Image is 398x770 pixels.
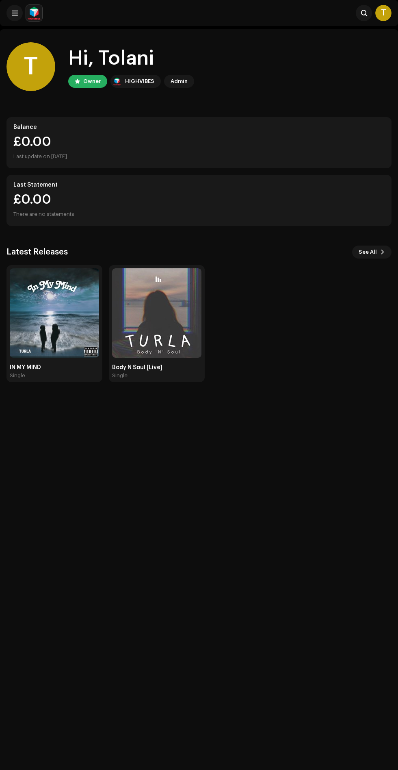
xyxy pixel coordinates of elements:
[6,42,55,91] div: T
[6,246,68,259] h3: Latest Releases
[112,372,128,379] div: Single
[112,76,122,86] img: feab3aad-9b62-475c-8caf-26f15a9573ee
[359,244,377,260] span: See All
[13,182,385,188] div: Last Statement
[375,5,392,21] div: T
[171,76,188,86] div: Admin
[352,246,392,259] button: See All
[6,117,392,168] re-o-card-value: Balance
[68,46,194,72] div: Hi, Tolani
[10,372,25,379] div: Single
[112,364,201,371] div: Body N Soul [Live]
[112,268,201,358] img: 45a062e8-1994-450e-b79e-ab146e0b8cb1
[13,209,74,219] div: There are no statements
[125,76,154,86] div: HIGHVIBES
[26,5,42,21] img: feab3aad-9b62-475c-8caf-26f15a9573ee
[10,364,99,371] div: IN MY MIND
[13,124,385,131] div: Balance
[83,76,101,86] div: Owner
[10,268,99,358] img: a0183e91-efd3-4862-8b48-89f75da0dbc7
[6,175,392,226] re-o-card-value: Last Statement
[13,152,385,161] div: Last update on [DATE]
